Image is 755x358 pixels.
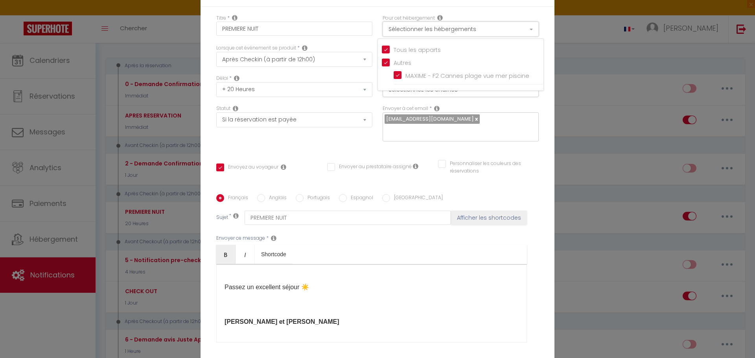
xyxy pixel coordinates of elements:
label: Sujet [216,214,228,222]
label: Envoyer ce message [216,235,265,242]
span: MAXIME - F2 Cannes plage vue mer piscine [405,72,529,80]
span: Passez un excellent séjour ☀️ [225,284,309,290]
i: Subject [233,213,239,219]
label: Envoyer à cet email [383,105,428,112]
label: Délai [216,75,228,82]
label: Titre [216,15,226,22]
button: Sélectionner les hébergements [383,22,539,37]
i: Action Time [234,75,239,81]
a: Bold [216,245,236,264]
label: Anglais [265,194,287,203]
i: Message [271,235,276,241]
a: Shortcode [255,245,293,264]
i: Recipient [434,105,440,112]
span: Autres [394,59,411,67]
p: ​ [225,317,519,327]
label: Espagnol [347,194,373,203]
label: Lorsque cet événement se produit [216,44,296,52]
label: [GEOGRAPHIC_DATA] [390,194,443,203]
i: Envoyer au voyageur [281,164,286,170]
i: Booking status [233,105,238,112]
label: Portugais [304,194,330,203]
i: Event Occur [302,45,308,51]
label: Pour cet hébergement [383,15,435,22]
i: This Rental [437,15,443,21]
button: Afficher les shortcodes [451,211,527,225]
a: Italic [236,245,255,264]
label: Français [224,194,248,203]
i: Envoyer au prestataire si il est assigné [413,163,418,169]
b: [PERSON_NAME] et [PERSON_NAME] [225,318,339,325]
i: Title [232,15,238,21]
span: [EMAIL_ADDRESS][DOMAIN_NAME] [386,115,474,123]
label: Statut [216,105,230,112]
